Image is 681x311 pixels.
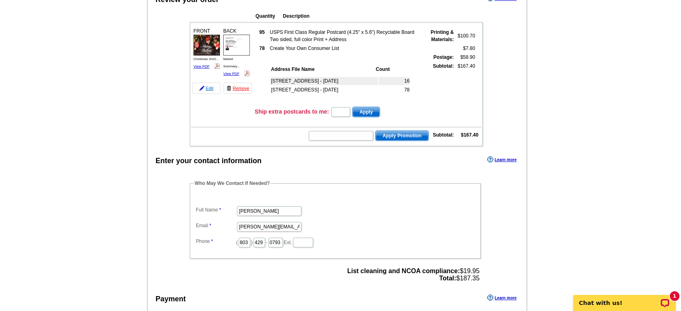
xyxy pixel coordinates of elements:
[192,26,221,71] div: FRONT
[156,294,186,305] div: Payment
[433,63,454,69] strong: Subtotal:
[260,46,265,51] strong: 78
[270,86,378,94] td: [STREET_ADDRESS] - [DATE]
[455,53,475,61] td: $58.90
[282,12,430,20] th: Description
[214,63,220,69] img: pdf_logo.png
[455,44,475,52] td: $7.80
[194,236,477,248] dd: ( ) - Ext.
[379,86,410,94] td: 78
[226,86,231,91] img: trashcan-icon.gif
[255,108,329,115] h3: Ship extra postcards to me:
[269,44,421,52] td: Create Your Own Consumer List
[347,267,480,282] span: $19.95 $187.35
[244,70,250,76] img: pdf_logo.png
[375,65,410,73] th: Count
[379,77,410,85] td: 16
[196,222,236,229] label: Email
[224,83,252,94] a: Remove
[194,180,270,187] legend: Who May We Contact If Needed?
[196,206,236,214] label: Full Name
[260,29,265,35] strong: 95
[375,131,429,141] button: Apply Promotion
[439,275,456,282] strong: Total:
[199,86,204,91] img: pencil-icon.gif
[487,294,516,301] a: Learn more
[352,107,380,117] button: Apply
[431,29,454,42] strong: Printing & Materials:
[353,107,380,117] span: Apply
[568,286,681,311] iframe: LiveChat chat widget
[270,65,374,73] th: Address File Name
[196,238,236,245] label: Phone
[269,28,421,44] td: USPS First Class Regular Postcard (4.25" x 5.6") Recyclable Board Two sided, full color Print + A...
[193,57,219,61] span: Christmas 2022...
[192,83,220,94] a: Edit
[270,77,378,85] td: [STREET_ADDRESS] - [DATE]
[433,54,454,60] strong: Postage:
[223,57,239,68] span: Market Summary...
[376,131,428,141] span: Apply Promotion
[487,156,516,163] a: Learn more
[455,28,475,44] td: $100.70
[193,35,220,55] img: small-thumb.jpg
[193,64,210,68] a: View PDF
[455,62,475,104] td: $167.40
[347,267,460,274] strong: List cleaning and NCOA compliance:
[223,72,239,76] a: View PDF
[433,132,454,138] strong: Subtotal:
[223,35,250,56] img: small-thumb.jpg
[461,132,478,138] strong: $167.40
[255,12,282,20] th: Quantity
[156,155,262,166] div: Enter your contact information
[222,26,251,79] div: BACK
